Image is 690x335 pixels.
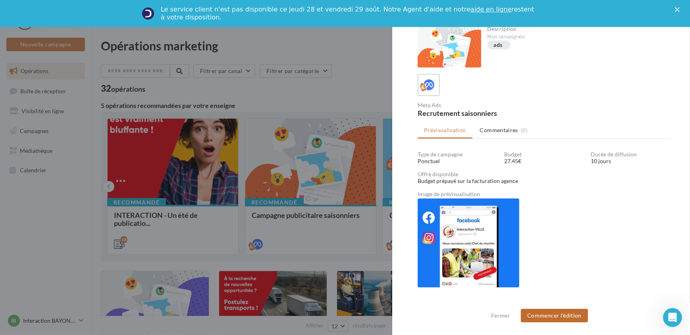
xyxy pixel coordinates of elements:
div: Meta Ads [418,102,541,108]
div: Budget prépayé sur la facturation agence [418,177,671,185]
div: 27.45€ [504,157,584,165]
img: Profile image for Service-Client [142,7,154,20]
iframe: Intercom live chat [663,308,682,327]
div: Fermer [675,7,683,12]
div: Recrutement saisonniers [418,110,541,117]
div: Budget [504,152,584,157]
img: 34b60d642814631a584a2e3f9940d448.jpg [418,198,519,287]
div: Durée de diffusion [591,152,671,157]
div: Offre disponible [418,171,671,177]
div: Type de campagne [418,152,498,157]
span: Commentaires [480,126,518,134]
div: Image de prévisualisation [418,191,671,197]
div: ads [494,42,503,48]
a: aide en ligne [470,6,511,13]
button: Commencer l'édition [521,309,588,322]
div: Ponctuel [418,157,498,165]
div: Description [488,26,665,32]
div: Non renseignée [488,33,665,40]
div: 10 jours [591,157,671,165]
div: Le service client n'est pas disponible ce jeudi 28 et vendredi 29 août. Notre Agent d'aide et not... [161,6,536,21]
button: Fermer [488,311,513,320]
span: (0) [521,127,528,133]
